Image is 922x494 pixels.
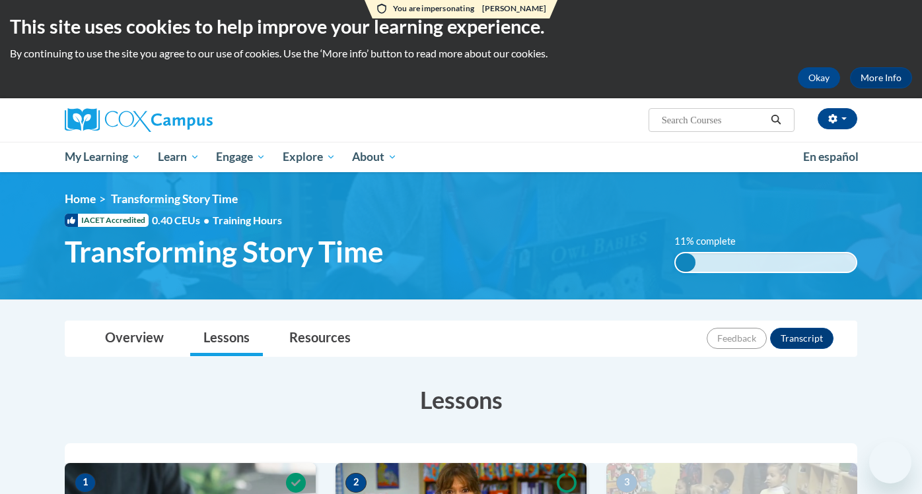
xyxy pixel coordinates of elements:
[770,328,833,349] button: Transcript
[65,108,316,132] a: Cox Campus
[352,149,397,165] span: About
[65,108,213,132] img: Cox Campus
[766,112,786,128] button: Search
[149,142,208,172] a: Learn
[10,13,912,40] h2: This site uses cookies to help improve your learning experience.
[818,108,857,129] button: Account Settings
[850,67,912,88] a: More Info
[707,328,767,349] button: Feedback
[65,192,96,206] a: Home
[345,473,367,493] span: 2
[798,67,840,88] button: Okay
[203,214,209,226] span: •
[158,149,199,165] span: Learn
[869,441,911,483] iframe: Button to launch messaging window
[65,149,141,165] span: My Learning
[274,142,344,172] a: Explore
[213,214,282,226] span: Training Hours
[674,234,750,249] label: 11% complete
[190,321,263,356] a: Lessons
[276,321,364,356] a: Resources
[207,142,274,172] a: Engage
[111,192,238,206] span: Transforming Story Time
[660,112,766,128] input: Search Courses
[283,149,336,165] span: Explore
[10,46,912,61] p: By continuing to use the site you agree to our use of cookies. Use the ‘More info’ button to read...
[45,142,877,172] div: Main menu
[65,383,857,416] h3: Lessons
[616,473,637,493] span: 3
[344,142,406,172] a: About
[803,150,859,164] span: En español
[216,149,266,165] span: Engage
[65,234,384,269] span: Transforming Story Time
[152,213,213,228] span: 0.40 CEUs
[795,143,867,171] a: En español
[56,142,149,172] a: My Learning
[92,321,177,356] a: Overview
[75,473,96,493] span: 1
[676,253,695,272] div: 11% complete
[65,214,149,227] span: IACET Accredited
